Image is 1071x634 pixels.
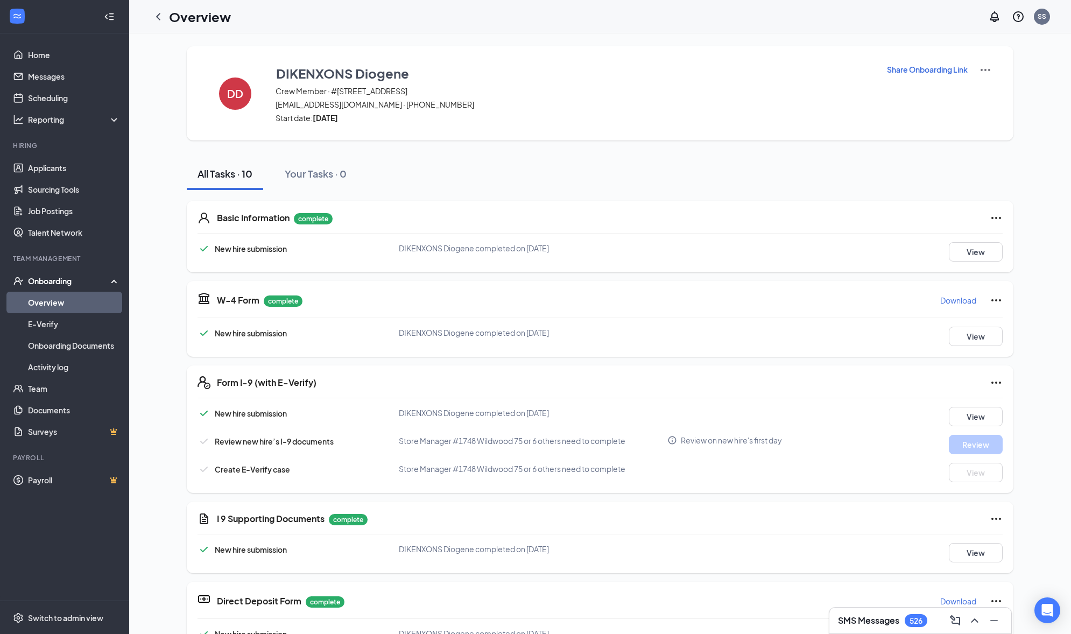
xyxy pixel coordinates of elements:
[399,243,549,253] span: DIKENXONS Diogene completed on [DATE]
[198,212,210,224] svg: User
[399,408,549,418] span: DIKENXONS Diogene completed on [DATE]
[217,513,325,525] h5: I 9 Supporting Documents
[276,64,873,83] button: DIKENXONS Diogene
[1012,10,1025,23] svg: QuestionInfo
[215,408,287,418] span: New hire submission
[198,463,210,476] svg: Checkmark
[217,212,290,224] h5: Basic Information
[217,377,316,389] h5: Form I-9 (with E-Verify)
[399,544,549,554] span: DIKENXONS Diogene completed on [DATE]
[198,543,210,556] svg: Checkmark
[227,90,243,97] h4: DD
[399,436,625,446] span: Store Manager #1748 Wildwood 75 or 6 others need to complete
[217,595,301,607] h5: Direct Deposit Form
[988,614,1000,627] svg: Minimize
[966,612,983,629] button: ChevronUp
[399,328,549,337] span: DIKENXONS Diogene completed on [DATE]
[949,435,1003,454] button: Review
[1034,597,1060,623] div: Open Intercom Messenger
[152,10,165,23] svg: ChevronLeft
[838,615,899,626] h3: SMS Messages
[28,179,120,200] a: Sourcing Tools
[28,292,120,313] a: Overview
[294,213,333,224] p: complete
[276,99,873,110] span: [EMAIL_ADDRESS][DOMAIN_NAME] · [PHONE_NUMBER]
[28,114,121,125] div: Reporting
[13,254,118,263] div: Team Management
[985,612,1003,629] button: Minimize
[169,8,231,26] h1: Overview
[28,44,120,66] a: Home
[13,276,24,286] svg: UserCheck
[198,167,252,180] div: All Tasks · 10
[104,11,115,22] svg: Collapse
[910,616,922,625] div: 526
[990,595,1003,608] svg: Ellipses
[940,593,977,610] button: Download
[198,292,210,305] svg: TaxGovernmentIcon
[990,376,1003,389] svg: Ellipses
[198,242,210,255] svg: Checkmark
[215,436,334,446] span: Review new hire’s I-9 documents
[667,435,677,445] svg: Info
[28,313,120,335] a: E-Verify
[215,464,290,474] span: Create E-Verify case
[399,464,625,474] span: Store Manager #1748 Wildwood 75 or 6 others need to complete
[887,64,968,75] p: Share Onboarding Link
[947,612,964,629] button: ComposeMessage
[264,295,302,307] p: complete
[990,512,1003,525] svg: Ellipses
[28,276,111,286] div: Onboarding
[28,66,120,87] a: Messages
[28,469,120,491] a: PayrollCrown
[28,421,120,442] a: SurveysCrown
[198,407,210,420] svg: Checkmark
[198,593,210,605] svg: DirectDepositIcon
[681,435,782,446] span: Review on new hire's first day
[198,512,210,525] svg: CustomFormIcon
[276,112,873,123] span: Start date:
[990,212,1003,224] svg: Ellipses
[198,435,210,448] svg: Checkmark
[217,294,259,306] h5: W-4 Form
[28,399,120,421] a: Documents
[940,292,977,309] button: Download
[329,514,368,525] p: complete
[28,378,120,399] a: Team
[208,64,262,123] button: DD
[13,612,24,623] svg: Settings
[949,614,962,627] svg: ComposeMessage
[28,87,120,109] a: Scheduling
[28,356,120,378] a: Activity log
[968,614,981,627] svg: ChevronUp
[198,327,210,340] svg: Checkmark
[215,244,287,253] span: New hire submission
[313,113,338,123] strong: [DATE]
[276,86,873,96] span: Crew Member · #[STREET_ADDRESS]
[28,612,103,623] div: Switch to admin view
[949,242,1003,262] button: View
[285,167,347,180] div: Your Tasks · 0
[940,295,976,306] p: Download
[990,294,1003,307] svg: Ellipses
[28,222,120,243] a: Talent Network
[13,114,24,125] svg: Analysis
[198,376,210,389] svg: FormI9EVerifyIcon
[215,328,287,338] span: New hire submission
[28,335,120,356] a: Onboarding Documents
[988,10,1001,23] svg: Notifications
[949,543,1003,562] button: View
[1038,12,1046,21] div: SS
[13,453,118,462] div: Payroll
[28,200,120,222] a: Job Postings
[306,596,344,608] p: complete
[28,157,120,179] a: Applicants
[949,327,1003,346] button: View
[215,545,287,554] span: New hire submission
[949,407,1003,426] button: View
[886,64,968,75] button: Share Onboarding Link
[949,463,1003,482] button: View
[979,64,992,76] img: More Actions
[12,11,23,22] svg: WorkstreamLogo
